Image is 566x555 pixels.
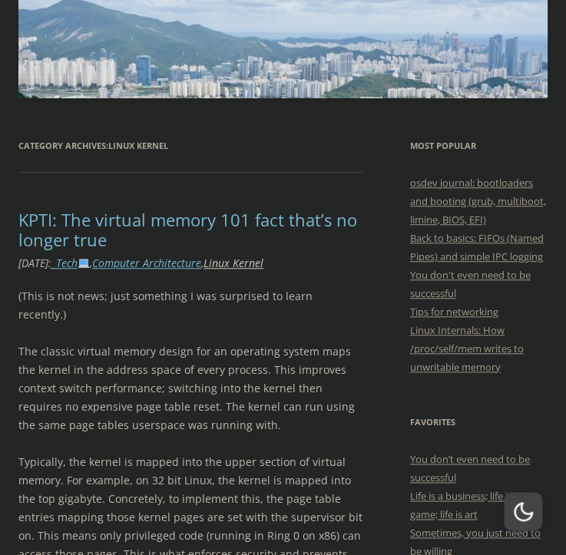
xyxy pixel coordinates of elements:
a: You don’t even need to be successful [410,452,530,484]
a: Linux Kernel [204,256,263,270]
h1: Category Archives: [18,137,363,155]
i: : , , [18,256,263,270]
a: Back to basics: FIFOs (Named Pipes) and simple IPC logging [410,231,544,263]
p: (This is not news; just something I was surprised to learn recently.) [18,287,363,324]
a: osdev journal: bootloaders and booting (grub, multiboot, limine, BIOS, EFI) [410,176,546,226]
h3: Most Popular [410,137,548,155]
a: Linux Internals: How /proc/self/mem writes to unwritable memory [410,323,524,374]
time: [DATE] [18,256,48,270]
a: _Tech [51,256,90,270]
a: You don't even need to be successful [410,268,531,300]
h3: Favorites [410,413,548,431]
a: Computer Architecture [92,256,201,270]
img: 💻 [78,257,89,268]
a: KPTI: The virtual memory 101 fact that’s no longer true [18,208,357,251]
span: Linux Kernel [108,140,168,151]
a: Tips for networking [410,305,498,319]
a: Life is a business; life is a game; life is art [410,489,520,521]
p: The classic virtual memory design for an operating system maps the kernel in the address space of... [18,342,363,434]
